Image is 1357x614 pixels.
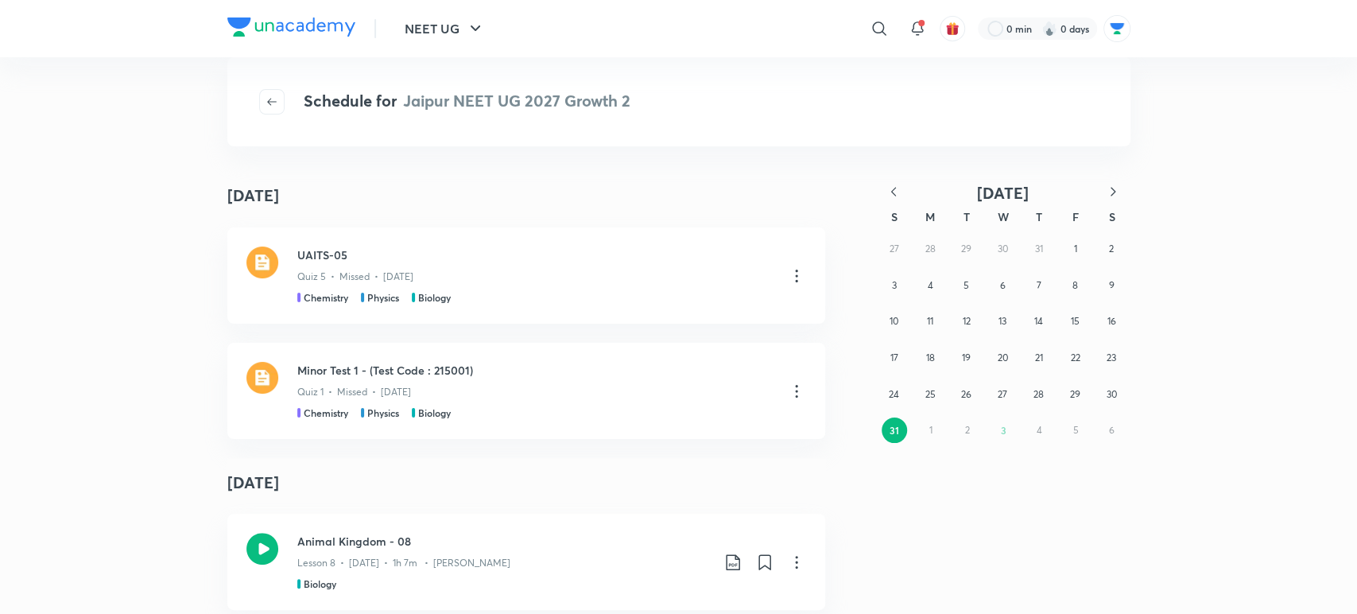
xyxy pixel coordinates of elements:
[1026,345,1052,371] button: August 21, 2025
[227,17,355,41] a: Company Logo
[227,514,825,610] a: Animal Kingdom - 08Lesson 8 • [DATE] • 1h 7m • [PERSON_NAME]Biology
[1026,309,1052,334] button: August 14, 2025
[1099,345,1124,371] button: August 23, 2025
[1062,273,1088,298] button: August 8, 2025
[890,424,899,437] abbr: August 31, 2025
[1106,388,1116,400] abbr: August 30, 2025
[1034,315,1043,327] abbr: August 14, 2025
[1072,279,1078,291] abbr: August 8, 2025
[1026,273,1052,298] button: August 7, 2025
[1071,315,1080,327] abbr: August 15, 2025
[953,382,979,407] button: August 26, 2025
[1099,273,1124,298] button: August 9, 2025
[297,247,774,263] h3: UAITS-05
[1072,209,1079,224] abbr: Friday
[881,345,906,371] button: August 17, 2025
[917,345,943,371] button: August 18, 2025
[1109,243,1114,255] abbr: August 2, 2025
[889,388,899,400] abbr: August 24, 2025
[945,21,960,36] img: avatar
[953,309,979,334] button: August 12, 2025
[1062,382,1088,407] button: August 29, 2025
[891,279,896,291] abbr: August 3, 2025
[297,385,411,399] p: Quiz 1 • Missed • [DATE]
[418,290,451,305] h5: Biology
[927,315,933,327] abbr: August 11, 2025
[403,90,630,111] span: Jaipur NEET UG 2027 Growth 2
[890,315,898,327] abbr: August 10, 2025
[1041,21,1057,37] img: streak
[1070,388,1080,400] abbr: August 29, 2025
[998,352,1008,363] abbr: August 20, 2025
[998,315,1006,327] abbr: August 13, 2025
[1062,309,1088,334] button: August 15, 2025
[977,182,1029,204] span: [DATE]
[962,352,971,363] abbr: August 19, 2025
[1000,279,1006,291] abbr: August 6, 2025
[1062,345,1088,371] button: August 22, 2025
[881,309,906,334] button: August 10, 2025
[1026,382,1052,407] button: August 28, 2025
[1099,236,1124,262] button: August 2, 2025
[227,343,825,439] a: quizMinor Test 1 - (Test Code : 215001)Quiz 1 • Missed • [DATE]ChemistryPhysicsBiology
[997,209,1008,224] abbr: Wednesday
[304,577,336,591] h5: Biology
[917,309,943,334] button: August 11, 2025
[367,290,399,305] h5: Physics
[1107,315,1115,327] abbr: August 16, 2025
[1033,388,1044,400] abbr: August 28, 2025
[1073,243,1076,255] abbr: August 1, 2025
[962,315,970,327] abbr: August 12, 2025
[1103,15,1130,42] img: Abhishek Singh
[1037,279,1041,291] abbr: August 7, 2025
[990,345,1015,371] button: August 20, 2025
[1108,279,1114,291] abbr: August 9, 2025
[304,89,630,115] h4: Schedule for
[953,345,979,371] button: August 19, 2025
[297,533,711,550] h3: Animal Kingdom - 08
[963,209,970,224] abbr: Tuesday
[990,382,1015,407] button: August 27, 2025
[246,247,278,278] img: quiz
[1062,236,1088,262] button: August 1, 2025
[998,388,1007,400] abbr: August 27, 2025
[890,209,897,224] abbr: Sunday
[395,13,494,45] button: NEET UG
[925,209,935,224] abbr: Monday
[940,16,965,41] button: avatar
[1070,352,1080,363] abbr: August 22, 2025
[227,458,825,507] h4: [DATE]
[418,406,451,420] h5: Biology
[297,556,510,570] p: Lesson 8 • [DATE] • 1h 7m • [PERSON_NAME]
[227,17,355,37] img: Company Logo
[881,382,906,407] button: August 24, 2025
[881,273,906,298] button: August 3, 2025
[917,382,943,407] button: August 25, 2025
[963,279,969,291] abbr: August 5, 2025
[990,273,1015,298] button: August 6, 2025
[1109,209,1115,224] abbr: Saturday
[246,362,278,394] img: quiz
[1036,209,1042,224] abbr: Thursday
[304,290,348,305] h5: Chemistry
[1099,382,1124,407] button: August 30, 2025
[304,406,348,420] h5: Chemistry
[227,227,825,324] a: quizUAITS-05Quiz 5 • Missed • [DATE]ChemistryPhysicsBiology
[911,183,1095,203] button: [DATE]
[227,184,279,208] h4: [DATE]
[917,273,943,298] button: August 4, 2025
[890,352,898,363] abbr: August 17, 2025
[927,279,932,291] abbr: August 4, 2025
[297,362,774,379] h3: Minor Test 1 - (Test Code : 215001)
[1107,352,1116,363] abbr: August 23, 2025
[297,270,413,284] p: Quiz 5 • Missed • [DATE]
[367,406,399,420] h5: Physics
[925,352,934,363] abbr: August 18, 2025
[882,418,907,443] button: August 31, 2025
[1035,352,1043,363] abbr: August 21, 2025
[1099,309,1124,334] button: August 16, 2025
[961,388,971,400] abbr: August 26, 2025
[953,273,979,298] button: August 5, 2025
[925,388,935,400] abbr: August 25, 2025
[990,309,1015,334] button: August 13, 2025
